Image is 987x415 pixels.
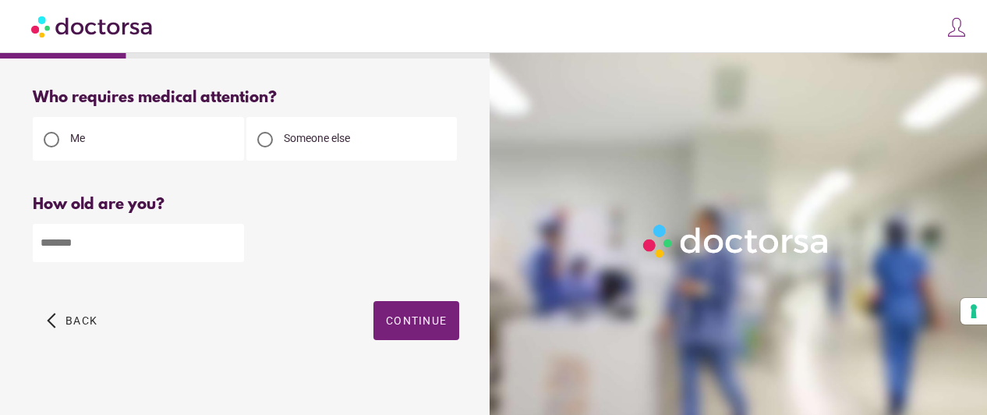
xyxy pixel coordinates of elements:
button: arrow_back_ios Back [41,301,104,340]
div: How old are you? [33,196,459,214]
img: Logo-Doctorsa-trans-White-partial-flat.png [638,219,835,263]
span: Back [65,314,97,327]
img: Doctorsa.com [31,9,154,44]
span: Me [70,132,85,144]
button: Your consent preferences for tracking technologies [960,298,987,325]
button: Continue [373,301,459,340]
img: icons8-customer-100.png [946,16,968,38]
div: Who requires medical attention? [33,89,459,107]
span: Continue [386,314,447,327]
span: Someone else [284,132,350,144]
